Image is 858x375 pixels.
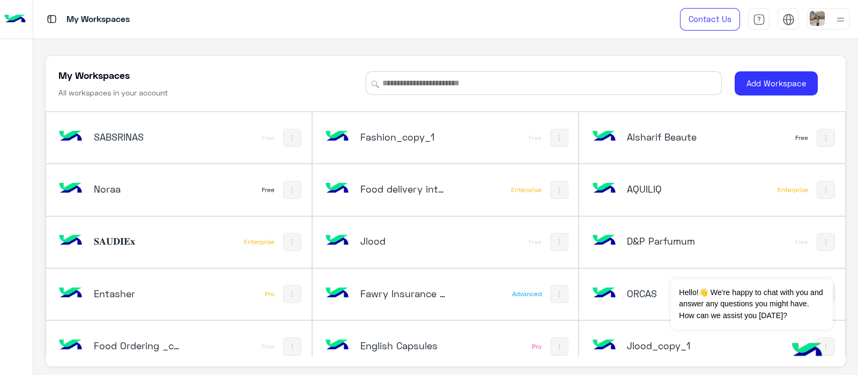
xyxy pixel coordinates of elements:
[56,279,85,308] img: bot image
[360,339,449,352] h5: English Capsules
[671,279,832,329] span: Hello!👋 We're happy to chat with you and answer any questions you might have. How can we assist y...
[56,122,85,151] img: bot image
[834,13,847,26] img: profile
[323,122,352,151] img: 106211162022774
[735,71,818,95] button: Add Workspace
[45,12,58,26] img: tab
[512,290,542,298] div: Advanced
[810,11,825,26] img: userImage
[627,287,715,300] h5: ORCAS
[753,13,765,26] img: tab
[627,339,715,352] h5: Jlood_copy_1
[94,130,182,143] h5: SABSRINAS
[360,287,449,300] h5: Fawry Insurance Brokerage`s
[360,130,449,143] h5: Fashion_copy_1
[529,134,542,142] div: Free
[360,234,449,247] h5: Jlood
[529,238,542,246] div: Free
[66,12,130,27] p: My Workspaces
[323,226,352,255] img: 146205905242462
[778,186,808,194] div: Enterprise
[94,182,182,195] h5: Noraa
[532,342,542,351] div: Pro
[627,234,715,247] h5: D&P Parfumum
[589,226,618,255] img: bot image
[589,279,618,308] img: bot image
[4,8,26,31] img: Logo
[795,238,808,246] div: Free
[589,122,618,151] img: bot image
[56,174,85,203] img: 111445085349129
[262,186,275,194] div: Free
[262,342,275,351] div: Free
[265,290,275,298] div: Pro
[627,130,715,143] h5: Alsharif Beaute
[748,8,770,31] a: tab
[56,226,85,255] img: bot image
[94,234,182,247] h5: 𝐒𝐀𝐔𝐃𝐈𝐄𝐱
[58,69,130,82] h5: My Workspaces
[94,339,182,352] h5: Food Ordering _copy_1
[589,174,618,203] img: bot image
[788,332,826,370] img: hulul-logo.png
[511,186,542,194] div: Enterprise
[589,331,618,360] img: bot image
[360,182,449,195] h5: Food delivery interaction
[627,182,715,195] h5: AQUILIQ
[94,287,182,300] h5: Entasher
[680,8,740,31] a: Contact Us
[323,331,352,360] img: bot image
[323,279,352,308] img: bot image
[782,13,795,26] img: tab
[795,134,808,142] div: Free
[262,134,275,142] div: Free
[56,331,85,360] img: bot image
[244,238,275,246] div: Enterprise
[58,87,168,98] h6: All workspaces in your account
[323,174,352,203] img: bot image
